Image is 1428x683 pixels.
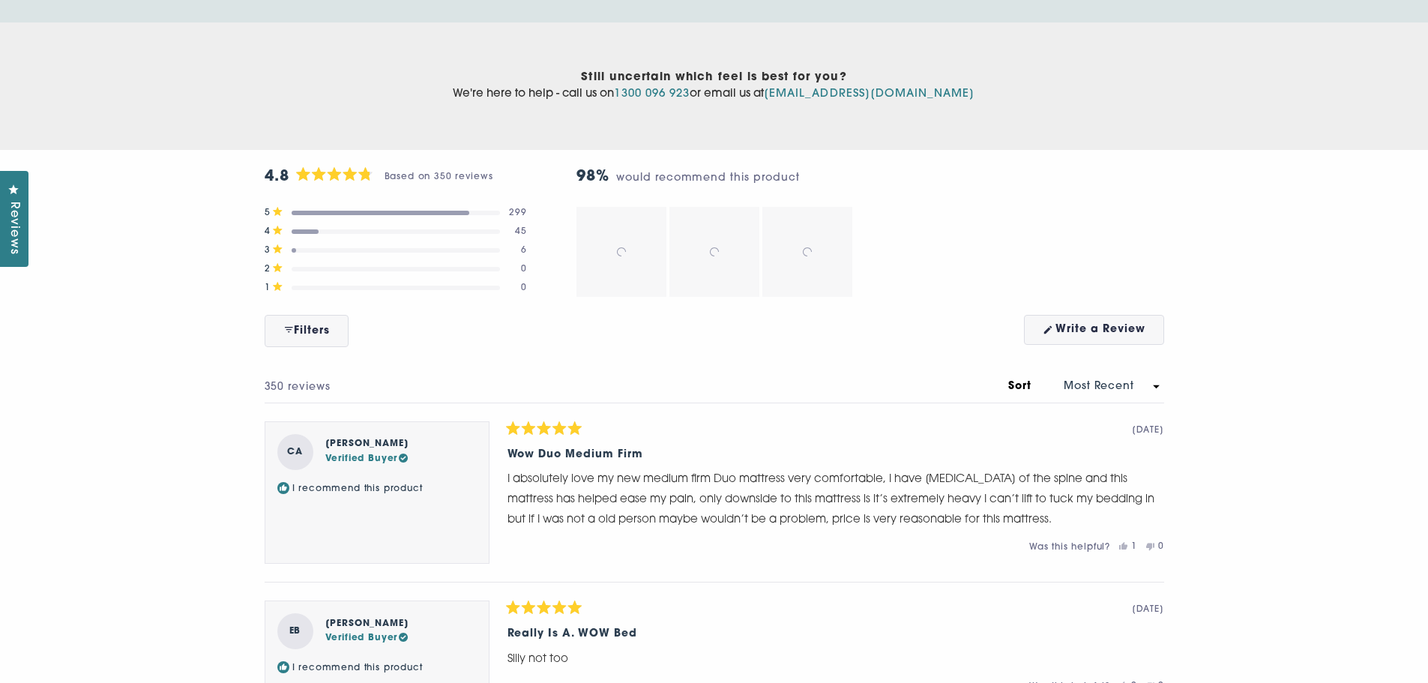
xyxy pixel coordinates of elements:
span: [DATE] [1132,426,1163,435]
span: I recommend this product [292,664,423,673]
span: [DATE] [1132,605,1163,614]
strong: [PERSON_NAME] [325,619,409,628]
strong: CA [277,434,313,470]
p: We're here to help - call us on or email us at [41,86,1387,103]
span: I recommend this product [292,484,423,493]
div: 299 [509,208,527,217]
p: Silly not too [507,649,1164,670]
div: Based on 350 reviews [385,170,493,184]
div: 0 [509,265,527,274]
span: 3 [265,246,271,255]
strong: 98% [576,169,610,184]
div: Verified Buyer [325,452,409,466]
strong: [PERSON_NAME] [325,439,409,448]
span: Reviews [4,202,23,255]
div: 45 [509,227,527,236]
span: Filters [294,326,330,337]
strong: Still uncertain which feel is best for you? [581,72,846,83]
div: Wow Duo medium firm [507,447,1164,463]
div: Verified Buyer [325,631,409,646]
button: 1 [1119,542,1137,551]
span: 4 [265,227,271,236]
a: Write a Review [1024,315,1164,345]
a: [EMAIL_ADDRESS][DOMAIN_NAME] [764,88,974,100]
label: Sort [1008,381,1031,392]
span: 1 [265,283,271,292]
button: 0 [1146,542,1164,551]
div: Carousel of customer-uploaded media. Press left and right arrows to navigate. Press enter or spac... [576,207,855,297]
a: 1300 096 923 [614,88,690,100]
span: 4.8 [265,165,290,189]
span: 5 [265,208,271,217]
span: 2 [265,265,271,274]
span: would recommend this product [616,172,800,184]
button: Filters [265,315,349,347]
div: 6 [509,246,527,255]
div: 350 reviews [265,379,331,396]
div: 0 [509,283,527,292]
strong: EB [277,613,313,649]
p: I absolutely love my new medium firm Duo mattress very comfortable, I have [MEDICAL_DATA] of the ... [507,469,1164,530]
span: Was this helpful? [1029,543,1110,552]
div: Really is a. WOW bed [507,626,1164,643]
